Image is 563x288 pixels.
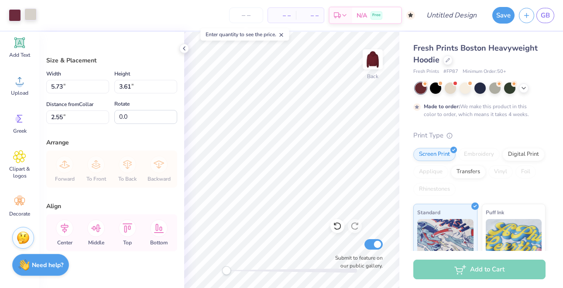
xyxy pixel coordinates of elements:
[367,72,378,80] div: Back
[515,165,536,178] div: Foil
[372,12,381,18] span: Free
[114,69,130,79] label: Height
[150,239,168,246] span: Bottom
[32,261,63,269] strong: Need help?
[424,103,460,110] strong: Made to order:
[57,239,72,246] span: Center
[88,239,104,246] span: Middle
[417,219,474,263] img: Standard
[451,165,486,178] div: Transfers
[492,7,515,24] button: Save
[123,239,132,246] span: Top
[541,10,550,21] span: GB
[413,43,538,65] span: Fresh Prints Boston Heavyweight Hoodie
[5,165,34,179] span: Clipart & logos
[273,11,291,20] span: – –
[357,11,367,20] span: N/A
[301,11,319,20] span: – –
[424,103,531,118] div: We make this product in this color to order, which means it takes 4 weeks.
[364,51,381,68] img: Back
[9,51,30,58] span: Add Text
[46,69,61,79] label: Width
[413,130,546,141] div: Print Type
[502,148,545,161] div: Digital Print
[330,254,383,270] label: Submit to feature on our public gallery.
[222,266,231,275] div: Accessibility label
[229,7,263,23] input: – –
[458,148,500,161] div: Embroidery
[413,165,448,178] div: Applique
[13,127,27,134] span: Greek
[536,8,554,23] a: GB
[46,99,93,110] label: Distance from Collar
[413,148,456,161] div: Screen Print
[114,99,130,109] label: Rotate
[417,208,440,217] span: Standard
[46,56,177,65] div: Size & Placement
[413,68,439,75] span: Fresh Prints
[9,210,30,217] span: Decorate
[46,202,177,211] div: Align
[488,165,513,178] div: Vinyl
[463,68,506,75] span: Minimum Order: 50 +
[46,138,177,147] div: Arrange
[443,68,458,75] span: # FP87
[486,219,542,263] img: Puff Ink
[413,183,456,196] div: Rhinestones
[201,28,289,41] div: Enter quantity to see the price.
[419,7,484,24] input: Untitled Design
[11,89,28,96] span: Upload
[486,208,504,217] span: Puff Ink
